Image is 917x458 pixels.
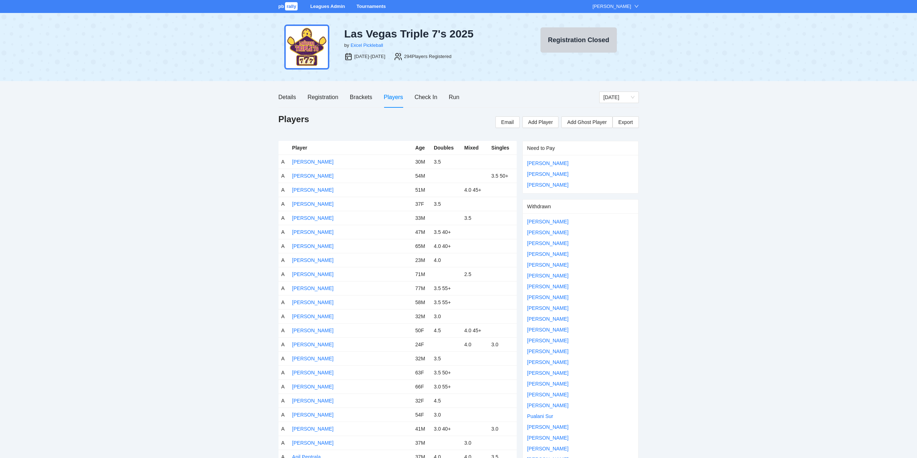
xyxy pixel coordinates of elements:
[431,422,462,436] td: 3.0 40+
[285,2,298,10] span: rally
[431,379,462,393] td: 3.0 55+
[431,365,462,379] td: 3.5 50+
[279,4,299,9] a: pbrally
[527,403,569,408] a: [PERSON_NAME]
[413,225,431,239] td: 47M
[413,169,431,183] td: 54M
[292,257,334,263] a: [PERSON_NAME]
[279,337,289,351] td: A
[527,359,569,365] a: [PERSON_NAME]
[561,116,613,128] button: Add Ghost Player
[527,230,569,235] a: [PERSON_NAME]
[413,253,431,267] td: 23M
[384,93,403,102] div: Players
[279,225,289,239] td: A
[462,337,489,351] td: 4.0
[413,211,431,225] td: 33M
[527,348,569,354] a: [PERSON_NAME]
[404,53,451,60] div: 294 Players Registered
[462,183,489,197] td: 4.0 45+
[431,323,462,337] td: 4.5
[279,239,289,253] td: A
[292,144,410,152] div: Player
[279,253,289,267] td: A
[613,116,638,128] a: Export
[431,393,462,408] td: 4.5
[431,155,462,169] td: 3.5
[292,229,334,235] a: [PERSON_NAME]
[527,141,634,155] div: Need to Pay
[501,118,514,126] span: Email
[292,398,334,404] a: [PERSON_NAME]
[279,379,289,393] td: A
[413,436,431,450] td: 37M
[527,435,569,441] a: [PERSON_NAME]
[413,379,431,393] td: 66F
[413,267,431,281] td: 71M
[593,3,631,10] div: [PERSON_NAME]
[413,422,431,436] td: 41M
[415,144,428,152] div: Age
[279,365,289,379] td: A
[527,338,569,343] a: [PERSON_NAME]
[431,281,462,295] td: 3.5 55+
[279,197,289,211] td: A
[431,351,462,365] td: 3.5
[527,316,569,322] a: [PERSON_NAME]
[527,446,569,452] a: [PERSON_NAME]
[292,412,334,418] a: [PERSON_NAME]
[462,267,489,281] td: 2.5
[413,239,431,253] td: 65M
[292,201,334,207] a: [PERSON_NAME]
[413,309,431,323] td: 32M
[413,351,431,365] td: 32M
[279,4,284,9] span: pb
[527,294,569,300] a: [PERSON_NAME]
[279,267,289,281] td: A
[449,93,459,102] div: Run
[414,93,437,102] div: Check In
[292,328,334,333] a: [PERSON_NAME]
[527,240,569,246] a: [PERSON_NAME]
[292,384,334,390] a: [PERSON_NAME]
[618,117,633,128] span: Export
[522,116,558,128] button: Add Player
[540,27,617,53] button: Registration Closed
[431,253,462,267] td: 4.0
[279,211,289,225] td: A
[292,159,334,165] a: [PERSON_NAME]
[351,43,383,48] a: Excel Pickleball
[464,144,486,152] div: Mixed
[431,197,462,211] td: 3.5
[292,173,334,179] a: [PERSON_NAME]
[431,408,462,422] td: 3.0
[279,114,309,125] h1: Players
[344,27,513,40] div: Las Vegas Triple 7's 2025
[527,251,569,257] a: [PERSON_NAME]
[279,309,289,323] td: A
[527,160,569,166] a: [PERSON_NAME]
[292,314,334,319] a: [PERSON_NAME]
[462,323,489,337] td: 4.0 45+
[279,351,289,365] td: A
[279,295,289,309] td: A
[413,295,431,309] td: 58M
[527,392,569,397] a: [PERSON_NAME]
[527,413,553,419] a: Pualani Sur
[431,225,462,239] td: 3.5 40+
[292,356,334,361] a: [PERSON_NAME]
[279,93,296,102] div: Details
[354,53,385,60] div: [DATE]-[DATE]
[431,295,462,309] td: 3.5 55+
[344,42,349,49] div: by
[527,327,569,333] a: [PERSON_NAME]
[279,422,289,436] td: A
[292,285,334,291] a: [PERSON_NAME]
[292,271,334,277] a: [PERSON_NAME]
[567,118,607,126] span: Add Ghost Player
[527,219,569,224] a: [PERSON_NAME]
[279,281,289,295] td: A
[527,262,569,268] a: [PERSON_NAME]
[307,93,338,102] div: Registration
[527,171,569,177] a: [PERSON_NAME]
